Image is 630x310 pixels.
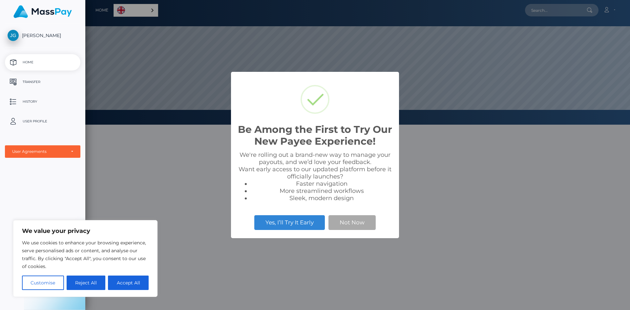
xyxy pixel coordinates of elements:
[251,187,392,195] li: More streamlined workflows
[238,124,392,147] h2: Be Among the First to Try Our New Payee Experience!
[8,57,78,67] p: Home
[12,149,66,154] div: User Agreements
[108,276,149,290] button: Accept All
[238,151,392,202] div: We're rolling out a brand-new way to manage your payouts, and we’d love your feedback. Want early...
[13,220,157,297] div: We value your privacy
[5,145,80,158] button: User Agreements
[251,195,392,202] li: Sleek, modern design
[254,215,325,230] button: Yes, I’ll Try It Early
[251,180,392,187] li: Faster navigation
[67,276,106,290] button: Reject All
[22,227,149,235] p: We value your privacy
[5,32,80,38] span: [PERSON_NAME]
[8,97,78,107] p: History
[13,5,72,18] img: MassPay
[8,77,78,87] p: Transfer
[22,239,149,270] p: We use cookies to enhance your browsing experience, serve personalised ads or content, and analys...
[8,116,78,126] p: User Profile
[22,276,64,290] button: Customise
[328,215,376,230] button: Not Now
